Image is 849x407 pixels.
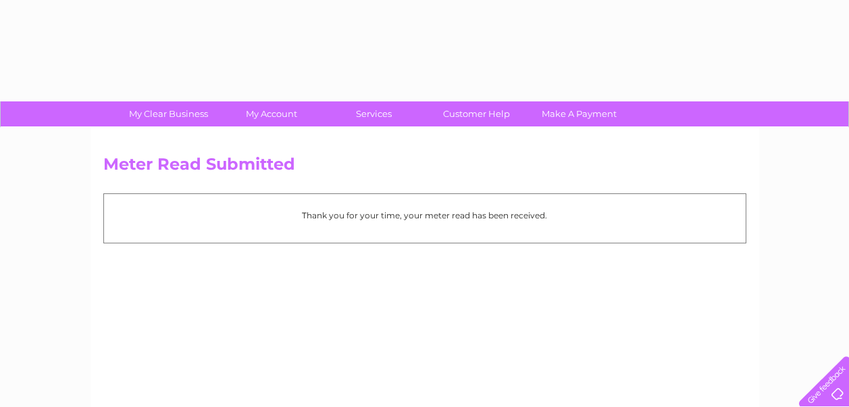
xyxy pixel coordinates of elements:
[111,209,739,222] p: Thank you for your time, your meter read has been received.
[103,155,746,181] h2: Meter Read Submitted
[523,101,635,126] a: Make A Payment
[113,101,224,126] a: My Clear Business
[318,101,430,126] a: Services
[215,101,327,126] a: My Account
[421,101,532,126] a: Customer Help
